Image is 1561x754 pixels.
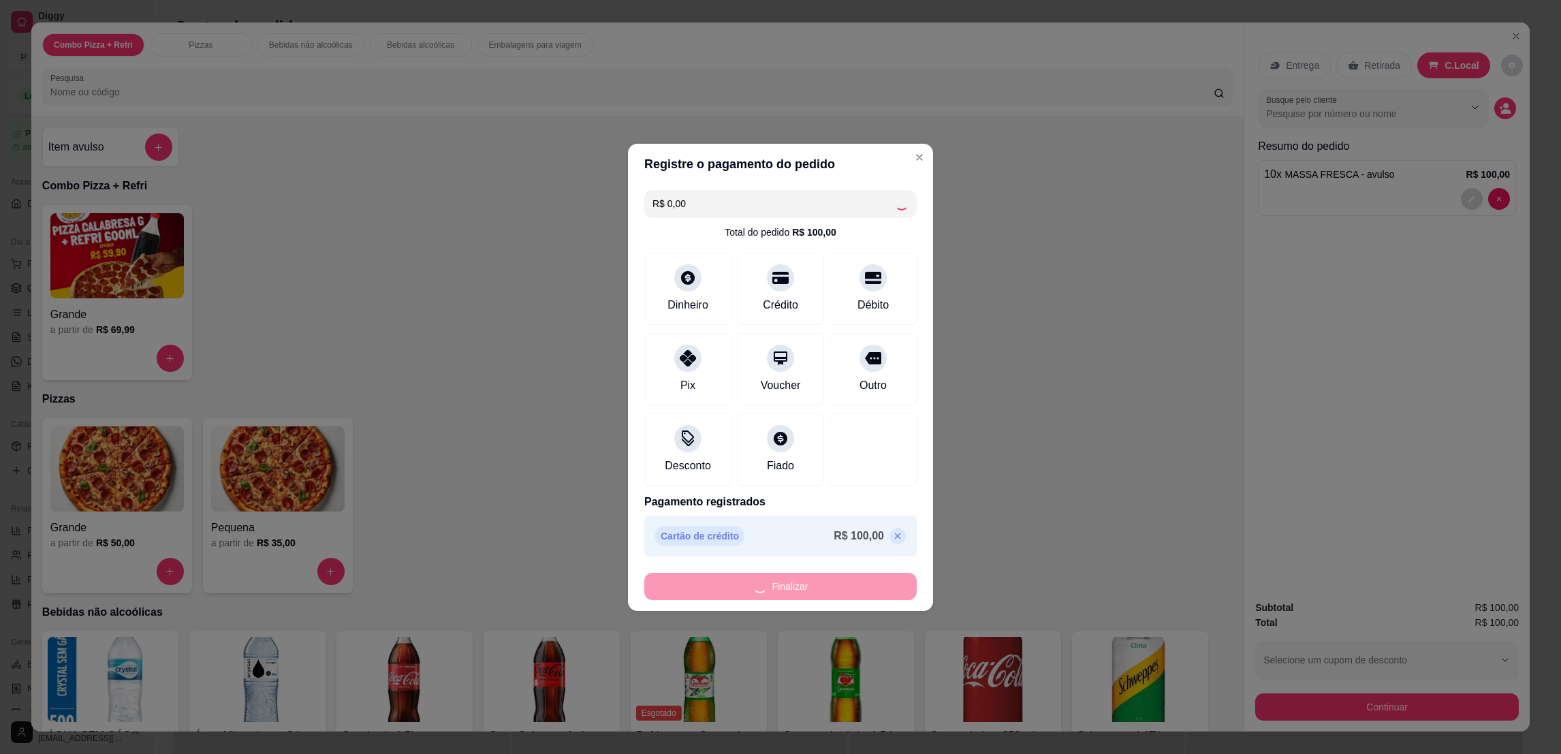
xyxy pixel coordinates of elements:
div: Débito [857,297,889,313]
p: R$ 100,00 [834,528,884,544]
button: Close [909,146,930,168]
div: Voucher [761,377,801,394]
input: Ex.: hambúrguer de cordeiro [652,190,895,217]
div: Outro [860,377,887,394]
p: Pagamento registrados [644,494,917,510]
div: Crédito [763,297,798,313]
p: Cartão de crédito [655,527,744,546]
div: Loading [895,197,909,210]
header: Registre o pagamento do pedido [628,144,933,185]
div: Pix [680,377,695,394]
div: Total do pedido [725,225,836,239]
div: Fiado [767,458,794,474]
div: Desconto [665,458,711,474]
div: R$ 100,00 [792,225,836,239]
div: Dinheiro [667,297,708,313]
